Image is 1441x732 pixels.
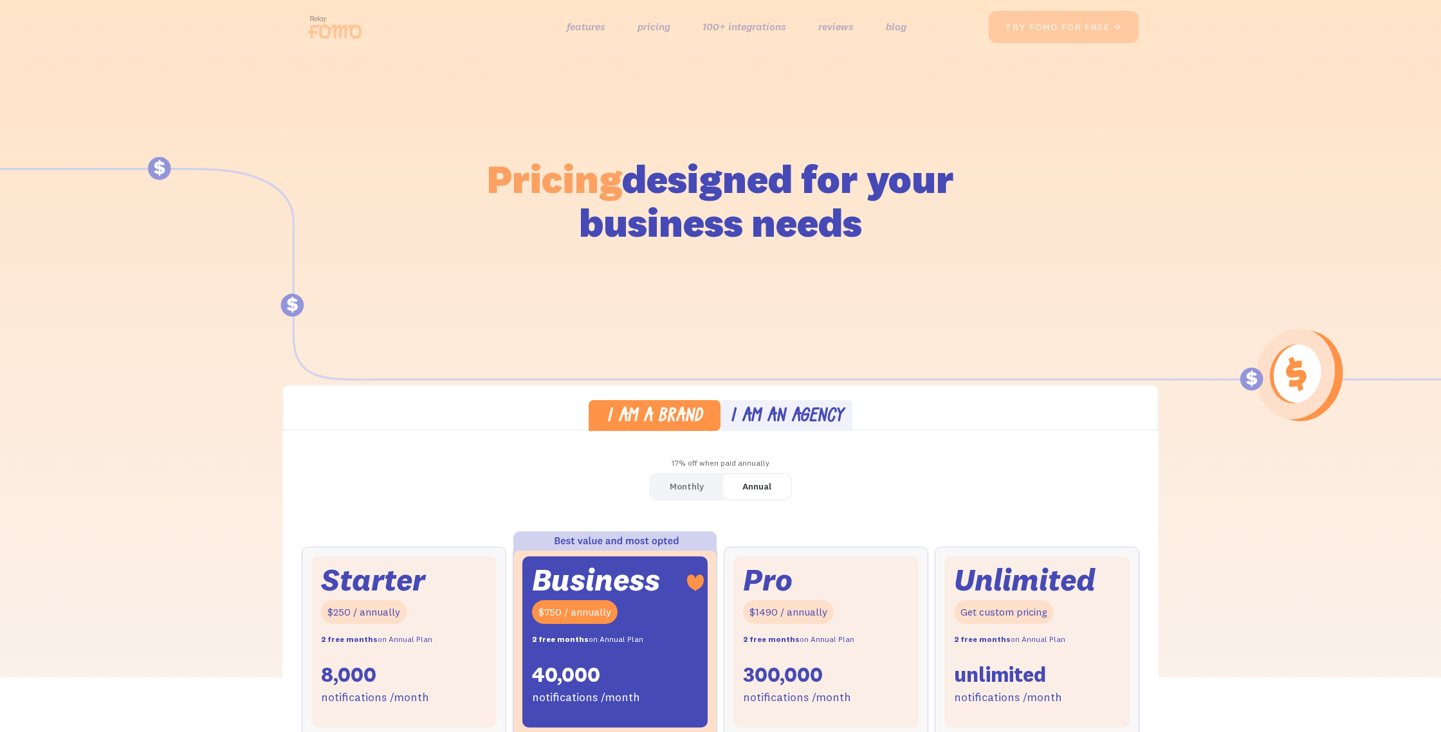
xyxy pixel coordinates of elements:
div: $250 / annually [321,600,407,624]
div: notifications /month [743,688,851,707]
div: $750 / annually [532,600,618,624]
div: I am an agency [730,408,843,426]
strong: 2 free months [743,634,800,644]
a: blog [886,17,906,36]
strong: 2 free months [954,634,1011,644]
div: Get custom pricing [954,600,1054,624]
div: notifications /month [321,688,429,707]
div: 8,000 [321,661,376,688]
strong: 2 free months [321,634,378,644]
div: Starter [321,566,425,594]
div: Unlimited [954,566,1096,594]
a: pricing [638,17,670,36]
div: Pro [743,566,793,594]
div: 40,000 [532,661,600,688]
div: Annual [742,477,771,496]
h1: designed for your business needs [486,157,955,244]
div: $1490 / annually [743,600,834,624]
div: 300,000 [743,661,823,688]
span: Pricing [487,154,622,203]
div: on Annual Plan [743,630,854,649]
div: Business [532,566,660,594]
a: 100+ integrations [702,17,786,36]
a: reviews [818,17,854,36]
div: notifications /month [954,688,1062,707]
a: try fomo for free [989,11,1139,43]
div: on Annual Plan [321,630,432,649]
div: unlimited [954,661,1046,688]
div: Monthly [670,477,704,496]
strong: 2 free months [532,634,589,644]
span:  [1112,21,1123,33]
div: 17% off when paid annually [282,454,1159,473]
div: on Annual Plan [532,630,643,649]
div: on Annual Plan [954,630,1065,649]
div: I am a brand [607,408,702,426]
a: features [567,17,605,36]
div: notifications /month [532,688,640,707]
